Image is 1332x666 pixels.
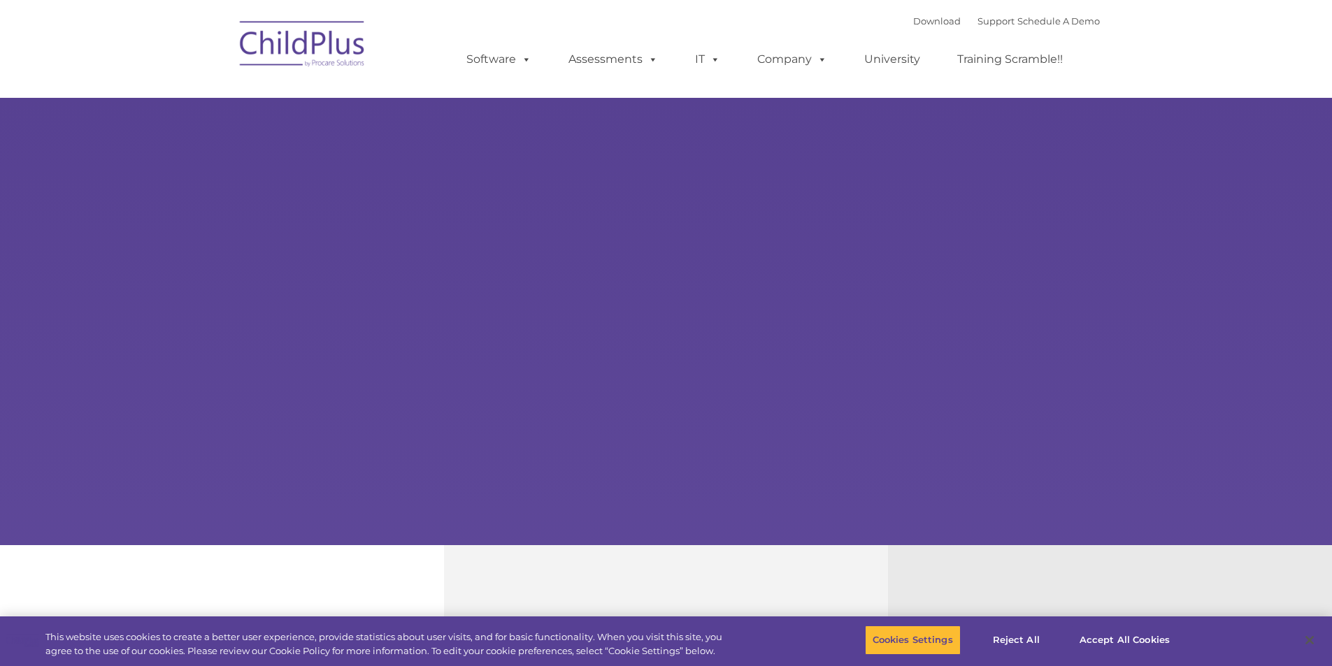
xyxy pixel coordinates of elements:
a: Assessments [554,45,672,73]
a: Support [977,15,1015,27]
a: Training Scramble!! [943,45,1077,73]
a: IT [681,45,734,73]
button: Close [1294,625,1325,656]
button: Cookies Settings [865,625,961,655]
a: University [850,45,934,73]
div: This website uses cookies to create a better user experience, provide statistics about user visit... [45,630,733,658]
a: Download [913,15,961,27]
font: | [913,15,1100,27]
button: Reject All [973,625,1060,655]
a: Software [452,45,545,73]
a: Company [743,45,841,73]
button: Accept All Cookies [1072,625,1177,655]
img: ChildPlus by Procare Solutions [233,11,373,81]
a: Schedule A Demo [1017,15,1100,27]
